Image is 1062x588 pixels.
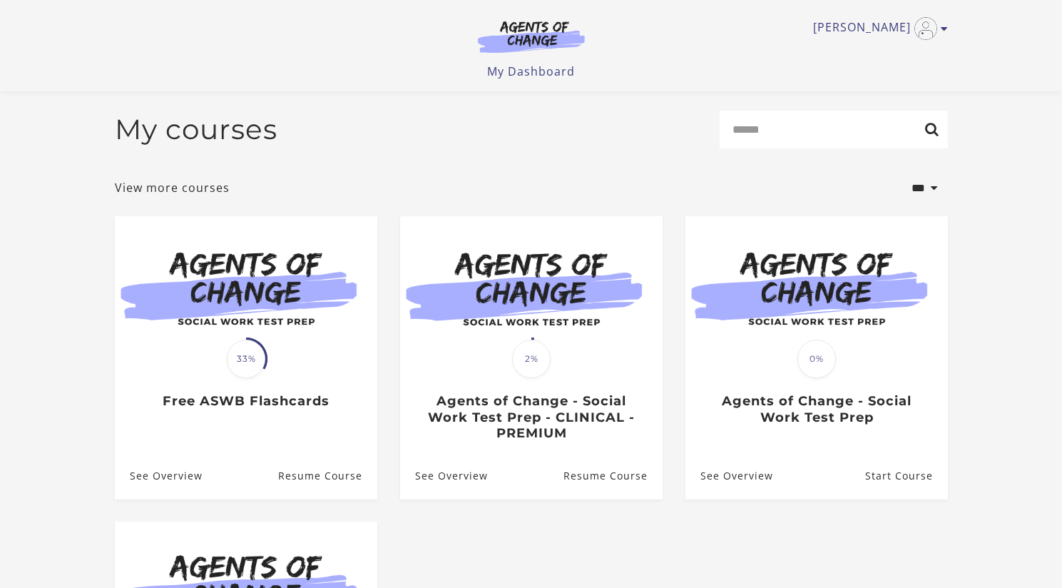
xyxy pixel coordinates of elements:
[512,340,551,378] span: 2%
[685,452,773,499] a: Agents of Change - Social Work Test Prep: See Overview
[813,17,941,40] a: Toggle menu
[115,452,203,499] a: Free ASWB Flashcards: See Overview
[797,340,836,378] span: 0%
[487,64,575,79] a: My Dashboard
[700,393,932,425] h3: Agents of Change - Social Work Test Prep
[130,393,362,410] h3: Free ASWB Flashcards
[864,452,947,499] a: Agents of Change - Social Work Test Prep: Resume Course
[115,113,277,146] h2: My courses
[415,393,647,442] h3: Agents of Change - Social Work Test Prep - CLINICAL - PREMIUM
[463,20,600,53] img: Agents of Change Logo
[115,179,230,196] a: View more courses
[563,452,662,499] a: Agents of Change - Social Work Test Prep - CLINICAL - PREMIUM: Resume Course
[227,340,265,378] span: 33%
[400,452,488,499] a: Agents of Change - Social Work Test Prep - CLINICAL - PREMIUM: See Overview
[277,452,377,499] a: Free ASWB Flashcards: Resume Course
